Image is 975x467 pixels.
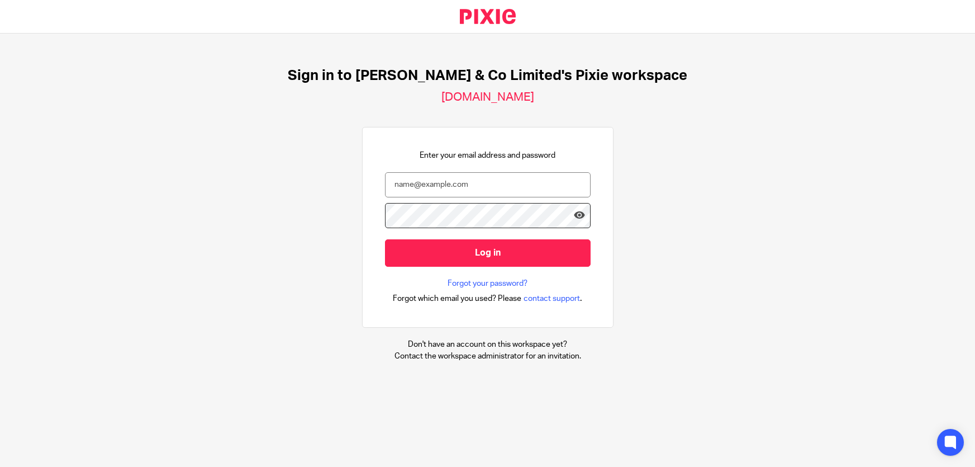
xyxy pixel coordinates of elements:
[394,339,581,350] p: Don't have an account on this workspace yet?
[441,90,534,105] h2: [DOMAIN_NAME]
[394,351,581,362] p: Contact the workspace administrator for an invitation.
[385,172,591,197] input: name@example.com
[393,292,582,305] div: .
[385,239,591,267] input: Log in
[288,67,687,84] h1: Sign in to [PERSON_NAME] & Co Limited's Pixie workspace
[420,150,555,161] p: Enter your email address and password
[524,293,580,304] span: contact support
[393,293,521,304] span: Forgot which email you used? Please
[448,278,527,289] a: Forgot your password?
